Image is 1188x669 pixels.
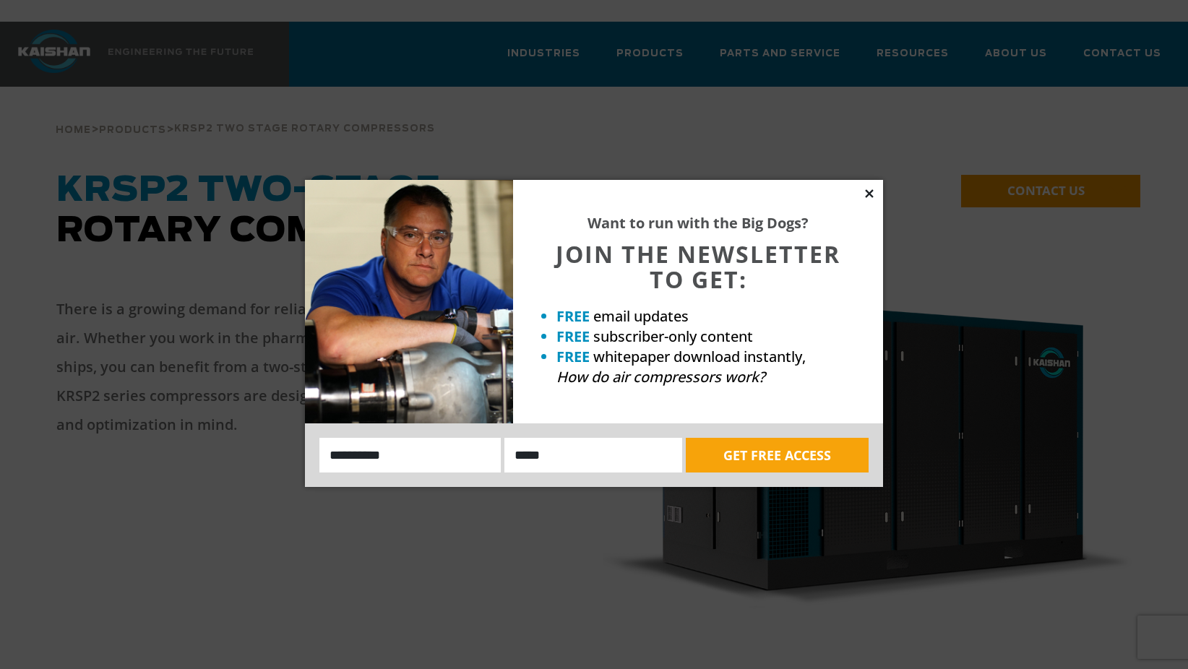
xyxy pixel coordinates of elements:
[593,306,689,326] span: email updates
[556,347,590,366] strong: FREE
[593,327,753,346] span: subscriber-only content
[593,347,806,366] span: whitepaper download instantly,
[686,438,869,472] button: GET FREE ACCESS
[556,238,840,295] span: JOIN THE NEWSLETTER TO GET:
[504,438,682,472] input: Email
[556,367,765,387] em: How do air compressors work?
[319,438,501,472] input: Name:
[556,327,590,346] strong: FREE
[863,187,876,200] button: Close
[587,213,809,233] strong: Want to run with the Big Dogs?
[556,306,590,326] strong: FREE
